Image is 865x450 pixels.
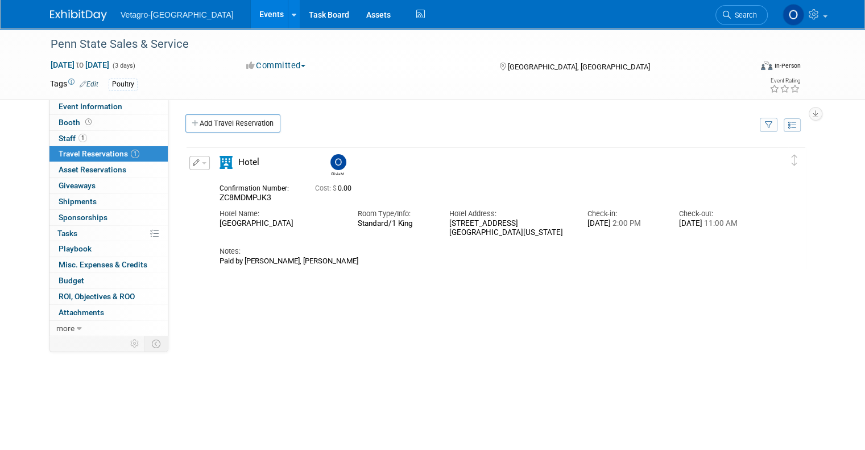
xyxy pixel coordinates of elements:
td: Tags [50,78,98,91]
div: [STREET_ADDRESS] [GEOGRAPHIC_DATA][US_STATE] [449,219,570,238]
span: Event Information [59,102,122,111]
a: Asset Reservations [49,162,168,177]
a: Shipments [49,194,168,209]
span: Asset Reservations [59,165,126,174]
a: Edit [80,80,98,88]
i: Click and drag to move item [792,155,797,166]
a: ROI, Objectives & ROO [49,289,168,304]
span: Tasks [57,229,77,238]
span: Sponsorships [59,213,107,222]
span: Attachments [59,308,104,317]
a: Travel Reservations1 [49,146,168,162]
span: Vetagro-[GEOGRAPHIC_DATA] [121,10,234,19]
a: Staff1 [49,131,168,146]
span: Hotel [238,157,259,167]
a: Event Information [49,99,168,114]
div: [DATE] [587,219,663,229]
div: Confirmation Number: [220,181,298,193]
a: Playbook [49,241,168,257]
span: Misc. Expenses & Credits [59,260,147,269]
a: Search [715,5,768,25]
span: Cost: $ [315,184,338,192]
span: 11:00 AM [702,219,738,228]
span: (3 days) [111,62,135,69]
span: [DATE] [DATE] [50,60,110,70]
a: Tasks [49,226,168,241]
i: Hotel [220,156,233,169]
div: Paid by [PERSON_NAME], [PERSON_NAME] [220,257,754,266]
span: ROI, Objectives & ROO [59,292,135,301]
div: Check-in: [587,209,663,219]
td: Personalize Event Tab Strip [125,336,145,351]
span: Search [731,11,757,19]
a: more [49,321,168,336]
a: Sponsorships [49,210,168,225]
span: Booth not reserved yet [83,118,94,126]
span: 1 [78,134,87,142]
img: OliviaM Last [330,154,346,170]
span: ZC8MDMPJK3 [220,193,271,202]
a: Add Travel Reservation [185,114,280,133]
td: Toggle Event Tabs [145,336,168,351]
i: Filter by Traveler [765,122,773,129]
div: Hotel Name: [220,209,340,219]
div: OliviaM Last [330,170,345,176]
span: Booth [59,118,94,127]
div: Penn State Sales & Service [47,34,737,55]
a: Budget [49,273,168,288]
span: Giveaways [59,181,96,190]
button: Committed [242,60,310,72]
span: Budget [59,276,84,285]
div: In-Person [774,61,801,70]
div: Poultry [109,79,138,90]
div: [DATE] [679,219,754,229]
span: Playbook [59,244,92,253]
span: Shipments [59,197,97,206]
div: Hotel Address: [449,209,570,219]
a: Misc. Expenses & Credits [49,257,168,273]
span: [GEOGRAPHIC_DATA], [GEOGRAPHIC_DATA] [508,63,650,71]
span: more [56,324,75,333]
span: 0.00 [315,184,356,192]
div: Notes: [220,246,754,257]
a: Attachments [49,305,168,320]
img: ExhibitDay [50,10,107,21]
div: Event Rating [769,78,800,84]
span: 2:00 PM [611,219,641,228]
span: Staff [59,134,87,143]
span: Travel Reservations [59,149,139,158]
div: OliviaM Last [328,154,347,176]
div: Standard/1 King [357,219,432,228]
div: Check-out: [679,209,754,219]
div: Event Format [690,59,801,76]
div: [GEOGRAPHIC_DATA] [220,219,340,229]
img: Format-Inperson.png [761,61,772,70]
img: OliviaM Last [783,4,804,26]
a: Giveaways [49,178,168,193]
div: Room Type/Info: [357,209,432,219]
a: Booth [49,115,168,130]
span: 1 [131,150,139,158]
span: to [75,60,85,69]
